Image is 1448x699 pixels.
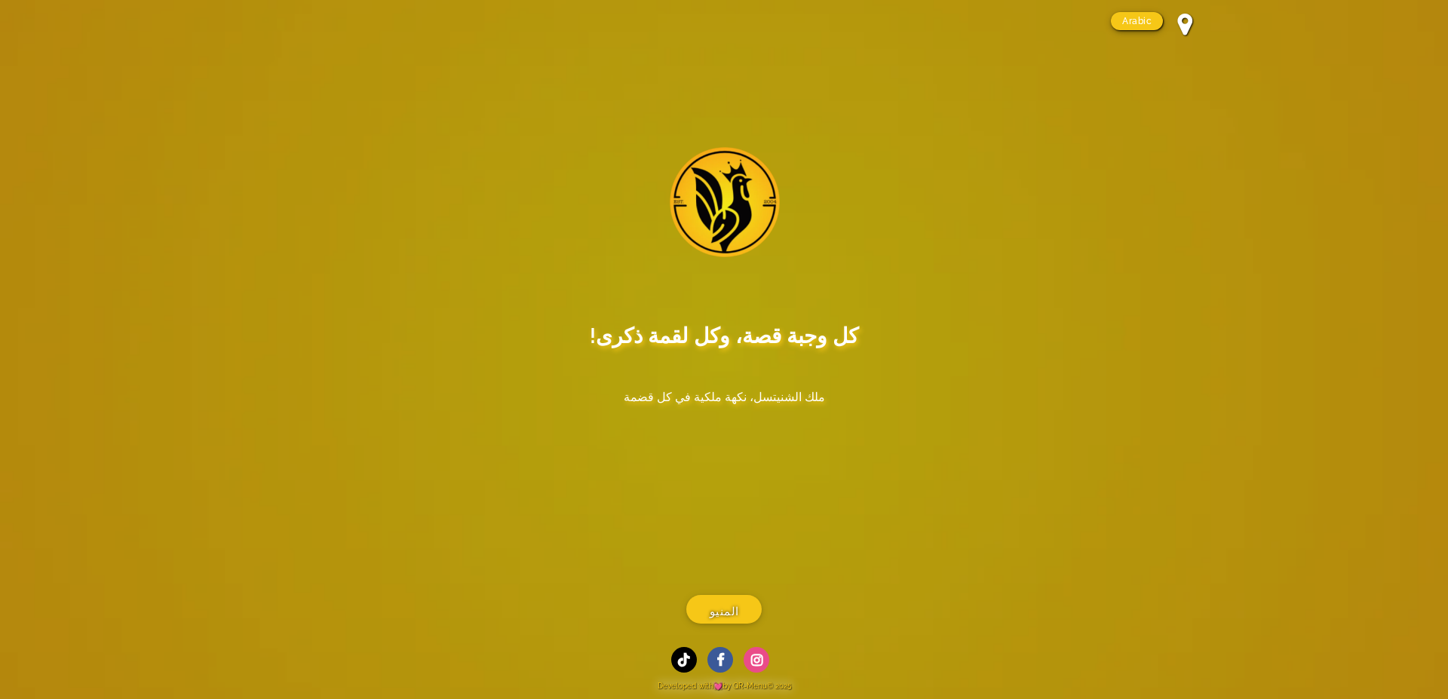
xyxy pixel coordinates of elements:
[658,682,722,690] span: Developed with
[1111,12,1163,30] a: Arabic
[722,682,767,690] span: by QR-Menu
[241,676,1207,695] a: 2025 ©Developed withby QR-Menu
[767,682,791,690] span: 2025 ©
[686,595,762,624] a: المنيو
[710,602,739,621] span: المنيو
